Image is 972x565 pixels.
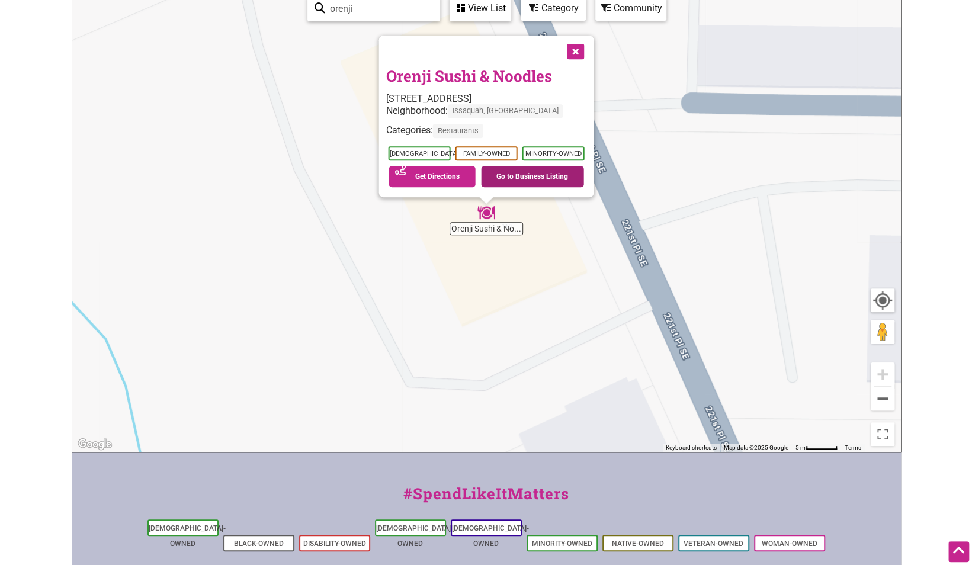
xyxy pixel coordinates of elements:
img: Google [75,436,114,452]
a: Black-Owned [234,540,284,548]
div: Orenji Sushi & Noodles [473,199,500,226]
div: Categories: [386,124,586,144]
a: Disability-Owned [303,540,366,548]
div: #SpendLikeItMatters [72,482,901,517]
span: Minority-Owned [522,146,584,160]
div: Scroll Back to Top [948,541,969,562]
span: Restaurants [432,124,483,138]
button: Your Location [871,288,894,312]
button: Close [559,36,589,65]
div: [STREET_ADDRESS] [386,93,586,104]
a: [DEMOGRAPHIC_DATA]-Owned [149,524,226,548]
a: [DEMOGRAPHIC_DATA]-Owned [376,524,453,548]
button: Keyboard shortcuts [666,444,717,452]
button: Map Scale: 5 m per 50 pixels [792,444,841,452]
a: Woman-Owned [762,540,817,548]
a: Terms [845,444,861,451]
a: Minority-Owned [532,540,592,548]
span: [DEMOGRAPHIC_DATA]-Owned [388,146,450,160]
a: [DEMOGRAPHIC_DATA]-Owned [452,524,529,548]
span: Family-Owned [455,146,517,160]
a: Orenji Sushi & Noodles [386,66,551,86]
span: Map data ©2025 Google [724,444,788,451]
button: Toggle fullscreen view [870,421,896,447]
button: Drag Pegman onto the map to open Street View [871,320,894,344]
a: Open this area in Google Maps (opens a new window) [75,436,114,452]
a: Go to Business Listing [481,166,584,187]
span: 5 m [795,444,806,451]
div: Neighborhood: [386,104,586,124]
button: Zoom in [871,362,894,386]
a: Veteran-Owned [684,540,743,548]
span: Issaquah, [GEOGRAPHIC_DATA] [447,104,563,118]
button: Zoom out [871,387,894,410]
a: Native-Owned [612,540,664,548]
a: Get Directions [389,166,475,187]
